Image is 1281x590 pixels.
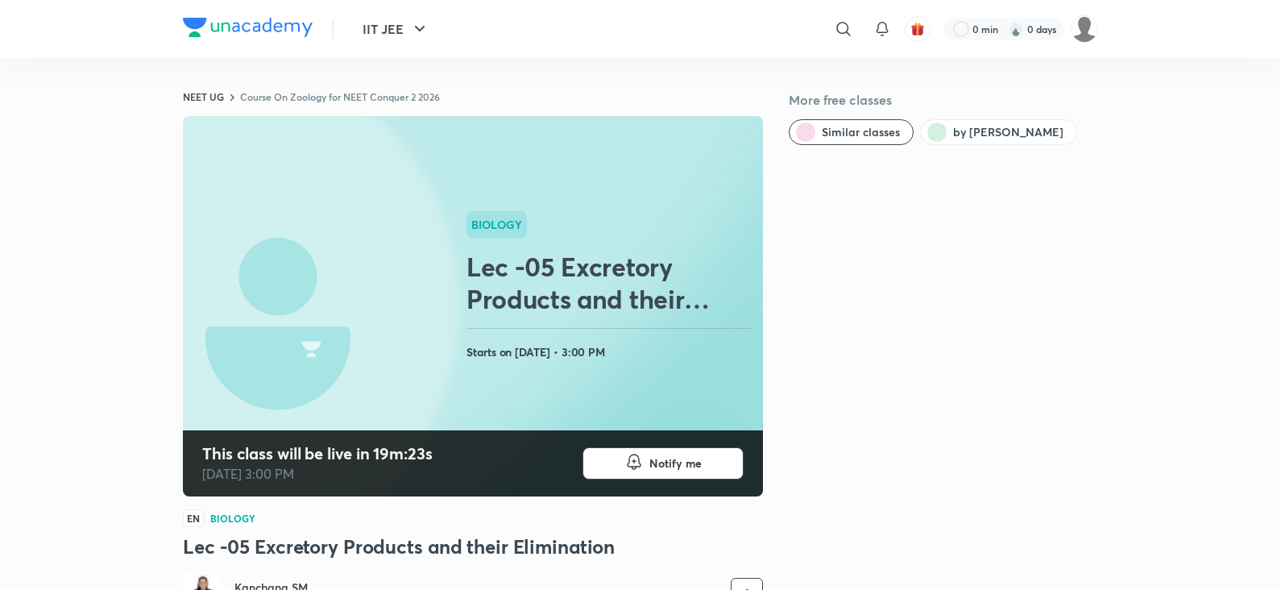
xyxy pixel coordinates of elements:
a: NEET UG [183,90,224,103]
h4: Biology [210,513,255,523]
h4: Starts on [DATE] • 3:00 PM [466,342,757,363]
p: [DATE] 3:00 PM [202,464,433,484]
button: Notify me [582,447,744,480]
h3: Lec -05 Excretory Products and their Elimination [183,534,763,559]
span: by Kanchana SM [953,124,1063,140]
h2: Lec -05 Excretory Products and their Elimination [466,251,757,315]
span: Similar classes [822,124,900,140]
button: Similar classes [789,119,914,145]
h4: This class will be live in 19m:23s [202,443,433,464]
span: EN [183,509,204,527]
img: Saniya Tarannum [1071,15,1098,43]
a: Course On Zoology for NEET Conquer 2 2026 [240,90,440,103]
h5: More free classes [789,90,1098,110]
button: avatar [905,16,931,42]
img: streak [1008,21,1024,37]
span: Notify me [649,455,702,472]
img: Company Logo [183,18,313,37]
button: by Kanchana SM [920,119,1077,145]
img: avatar [910,22,925,36]
a: Company Logo [183,18,313,41]
button: IIT JEE [353,13,439,45]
